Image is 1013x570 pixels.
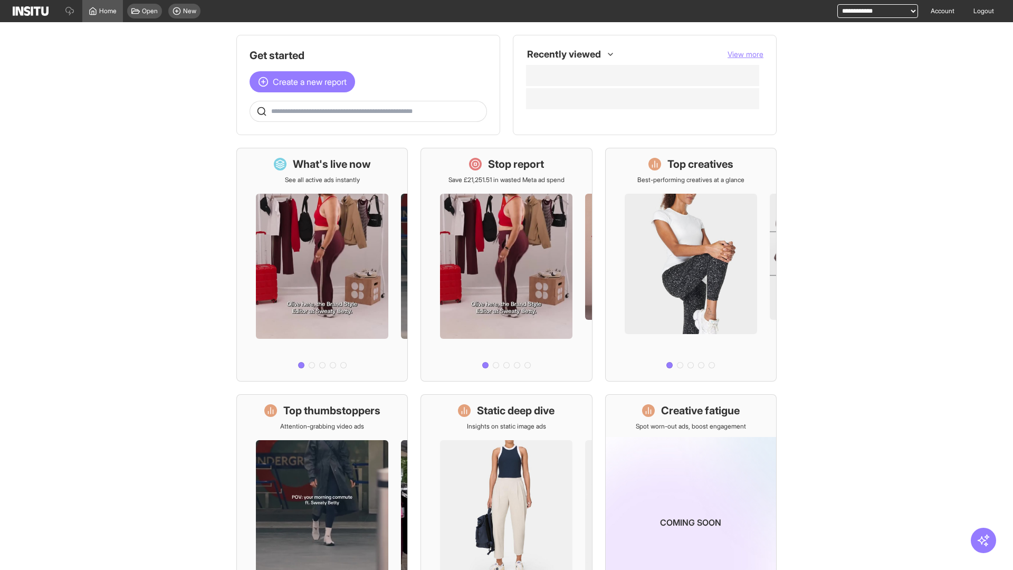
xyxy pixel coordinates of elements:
[728,49,763,60] button: View more
[477,403,555,418] h1: Static deep dive
[293,157,371,172] h1: What's live now
[421,148,592,382] a: Stop reportSave £21,251.51 in wasted Meta ad spend
[285,176,360,184] p: See all active ads instantly
[280,422,364,431] p: Attention-grabbing video ads
[448,176,565,184] p: Save £21,251.51 in wasted Meta ad spend
[637,176,744,184] p: Best-performing creatives at a glance
[467,422,546,431] p: Insights on static image ads
[667,157,733,172] h1: Top creatives
[99,7,117,15] span: Home
[250,48,487,63] h1: Get started
[13,6,49,16] img: Logo
[728,50,763,59] span: View more
[605,148,777,382] a: Top creativesBest-performing creatives at a glance
[250,71,355,92] button: Create a new report
[183,7,196,15] span: New
[283,403,380,418] h1: Top thumbstoppers
[142,7,158,15] span: Open
[488,157,544,172] h1: Stop report
[236,148,408,382] a: What's live nowSee all active ads instantly
[273,75,347,88] span: Create a new report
